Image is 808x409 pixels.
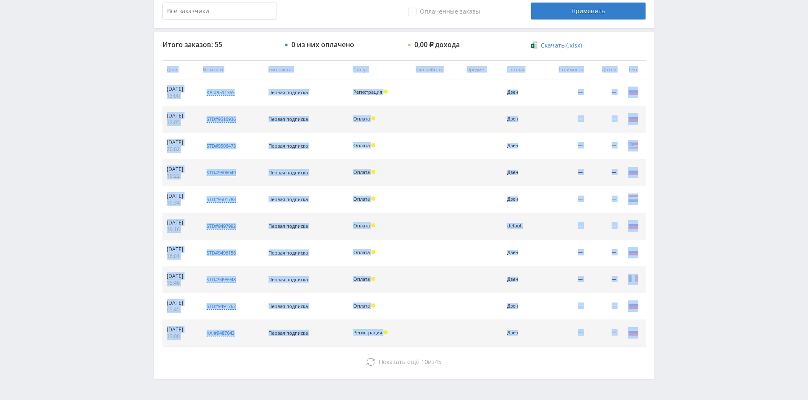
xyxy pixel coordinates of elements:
[167,86,195,92] div: [DATE]
[587,266,620,293] td: —
[587,186,620,213] td: —
[353,142,370,148] span: Оплата
[371,170,375,174] span: Холд
[353,249,370,255] span: Оплата
[421,358,428,366] span: 10
[540,60,587,79] th: Стоимость
[353,196,370,202] span: Оплата
[587,160,620,186] td: —
[507,143,536,148] div: Дзен
[268,143,308,149] span: Первая подписка
[540,186,587,213] td: —
[540,79,587,106] td: —
[540,106,587,133] td: —
[207,89,235,96] div: kai#9511365
[531,3,646,20] div: Применить
[540,266,587,293] td: —
[587,240,620,266] td: —
[587,60,620,79] th: Доход
[167,146,195,153] div: 20:02
[167,119,195,126] div: 12:05
[371,277,375,281] span: Холд
[167,92,195,99] div: 13:00
[587,320,620,347] td: —
[628,140,638,150] img: usa.png
[503,60,540,79] th: Потоки
[349,60,411,79] th: Статус
[207,116,236,123] div: std#9510936
[167,273,195,280] div: [DATE]
[621,60,646,79] th: Гео
[268,196,308,202] span: Первая подписка
[167,193,195,199] div: [DATE]
[207,249,236,256] div: std#9496156
[353,169,370,175] span: Оплата
[371,196,375,201] span: Холд
[167,166,195,173] div: [DATE]
[162,60,199,79] th: Дата
[167,280,195,286] div: 15:46
[408,8,480,16] span: Оплаченные заказы
[383,90,388,94] span: Холд
[167,173,195,179] div: 19:22
[628,274,638,284] img: fra.png
[587,79,620,106] td: —
[507,223,536,229] div: default
[541,42,582,49] span: Скачать (.xlsx)
[379,358,442,366] span: из
[371,223,375,227] span: Холд
[414,41,460,48] div: 0,00 ₽ дохода
[371,143,375,147] span: Холд
[531,41,538,49] img: xlsx
[628,113,638,123] img: rus.png
[383,330,388,334] span: Холд
[353,115,370,122] span: Оплата
[167,253,195,260] div: 16:01
[353,222,370,229] span: Оплата
[540,293,587,320] td: —
[207,143,236,149] div: std#9506473
[353,303,370,309] span: Оплата
[207,223,236,230] div: std#9497992
[167,139,195,146] div: [DATE]
[167,219,195,226] div: [DATE]
[268,89,308,95] span: Первая подписка
[540,160,587,186] td: —
[167,300,195,306] div: [DATE]
[353,276,370,282] span: Оплата
[540,240,587,266] td: —
[162,41,277,48] div: Итого заказов: 55
[507,170,536,175] div: Дзен
[268,249,308,256] span: Первая подписка
[268,303,308,309] span: Первая подписка
[371,250,375,254] span: Холд
[507,250,536,255] div: Дзен
[628,220,638,230] img: rus.png
[379,358,419,366] span: Показать ещё
[353,89,382,95] span: Регистрация
[167,226,195,233] div: 19:16
[628,300,638,311] img: rus.png
[268,223,308,229] span: Первая подписка
[167,246,195,253] div: [DATE]
[167,306,195,313] div: 05:45
[371,116,375,120] span: Холд
[531,41,582,50] a: Скачать (.xlsx)
[587,293,620,320] td: —
[540,133,587,160] td: —
[167,199,195,206] div: 10:34
[167,326,195,333] div: [DATE]
[587,213,620,240] td: —
[162,3,277,20] input: Все заказчики
[167,112,195,119] div: [DATE]
[268,169,308,176] span: Первая подписка
[507,116,536,122] div: Дзен
[268,276,308,283] span: Первая подписка
[291,41,354,48] div: 0 из них оплачено
[628,327,638,337] img: rus.png
[268,116,308,122] span: Первая подписка
[371,303,375,308] span: Холд
[207,276,236,283] div: std#9495948
[207,169,236,176] div: std#9506049
[628,167,638,177] img: rus.png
